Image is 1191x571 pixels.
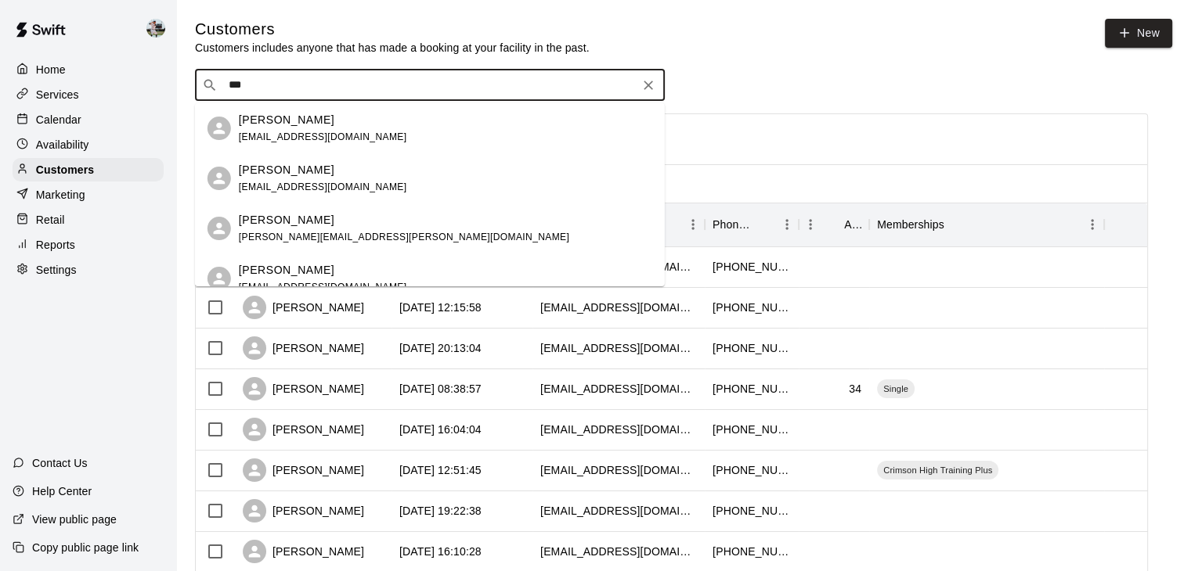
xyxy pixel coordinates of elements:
p: Availability [36,137,89,153]
div: 2025-09-04 19:22:38 [399,503,482,519]
p: Contact Us [32,455,88,471]
span: [EMAIL_ADDRESS][DOMAIN_NAME] [239,181,407,192]
a: New [1105,19,1172,48]
div: Memberships [869,203,1104,246]
span: Single [877,382,915,395]
div: Matt Hill [143,13,176,44]
div: Moose Cordner [208,167,231,190]
div: +18012440029 [713,381,791,397]
button: Sort [753,214,775,235]
p: Customers [36,162,94,178]
a: Services [13,83,164,106]
p: [PERSON_NAME] [239,112,334,128]
div: dawoods81@hotmail.com [540,422,697,437]
div: Phone Number [713,203,753,246]
p: Settings [36,262,77,278]
span: Crimson High Training Plus [877,464,998,476]
div: Memberships [877,203,944,246]
div: tyreethurgood@gmail.com [540,340,697,356]
p: [PERSON_NAME] [239,212,334,228]
div: Phone Number [705,203,799,246]
div: +14356695870 [713,259,791,275]
button: Clear [637,74,659,96]
div: Quintin Cordner [208,117,231,140]
button: Sort [822,214,844,235]
div: [PERSON_NAME] [243,336,364,360]
div: Age [799,203,869,246]
a: Settings [13,258,164,282]
p: Services [36,87,79,102]
div: Julie Ann Cordero [208,217,231,240]
p: Home [36,62,66,77]
div: 34 [849,381,861,397]
div: [PERSON_NAME] [243,458,364,482]
div: [PERSON_NAME] [243,377,364,400]
span: [PERSON_NAME][EMAIL_ADDRESS][PERSON_NAME][DOMAIN_NAME] [239,232,569,242]
p: View public page [32,512,117,527]
div: +18015584894 [713,422,791,437]
div: +14353138624 [713,340,791,356]
div: 2025-09-10 20:13:04 [399,340,482,356]
h5: Customers [195,19,590,40]
span: [EMAIL_ADDRESS][DOMAIN_NAME] [239,131,407,142]
div: +14356320987 [713,503,791,519]
div: Age [844,203,861,246]
div: David Cordero jr [208,267,231,290]
a: Retail [13,208,164,232]
p: Customers includes anyone that has made a booking at your facility in the past. [195,40,590,56]
img: Matt Hill [146,19,165,38]
div: +14355597287 [713,544,791,559]
span: [EMAIL_ADDRESS][DOMAIN_NAME] [239,282,407,293]
div: [PERSON_NAME] [243,296,364,319]
div: Crimson High Training Plus [877,461,998,479]
div: 2025-09-08 16:04:04 [399,422,482,437]
button: Sort [944,214,966,235]
div: 2025-09-07 12:51:45 [399,462,482,478]
button: Menu [799,213,822,236]
div: jpd.silverstone@gmail.com [540,503,697,519]
p: [PERSON_NAME] [239,262,334,278]
a: Availability [13,133,164,156]
a: Customers [13,158,164,181]
p: Calendar [36,112,81,127]
div: marchantneal@gmail.com [540,462,697,478]
a: Marketing [13,183,164,206]
button: Menu [775,213,799,236]
div: [PERSON_NAME] [243,499,364,523]
a: Home [13,58,164,81]
button: Menu [1081,213,1104,236]
p: Help Center [32,483,92,499]
div: 2025-09-12 12:15:58 [399,300,482,315]
div: 2025-09-10 08:38:57 [399,381,482,397]
div: +14352295169 [713,300,791,315]
div: Single [877,379,915,398]
div: Email [532,203,705,246]
div: +14357737171 [713,462,791,478]
a: Reports [13,233,164,257]
p: Marketing [36,187,85,203]
button: Menu [681,213,705,236]
div: 2025-09-04 16:10:28 [399,544,482,559]
p: Retail [36,212,65,228]
div: [PERSON_NAME] [243,418,364,441]
div: dixietitans435@gmail.com [540,381,697,397]
p: Copy public page link [32,540,139,555]
div: verosroyalcleaning@gmail.com [540,544,697,559]
p: Reports [36,237,75,253]
div: Search customers by name or email [195,70,665,101]
div: [PERSON_NAME] [243,540,364,563]
div: awoodwastlund@gmail.com [540,300,697,315]
p: [PERSON_NAME] [239,162,334,178]
a: Calendar [13,108,164,131]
